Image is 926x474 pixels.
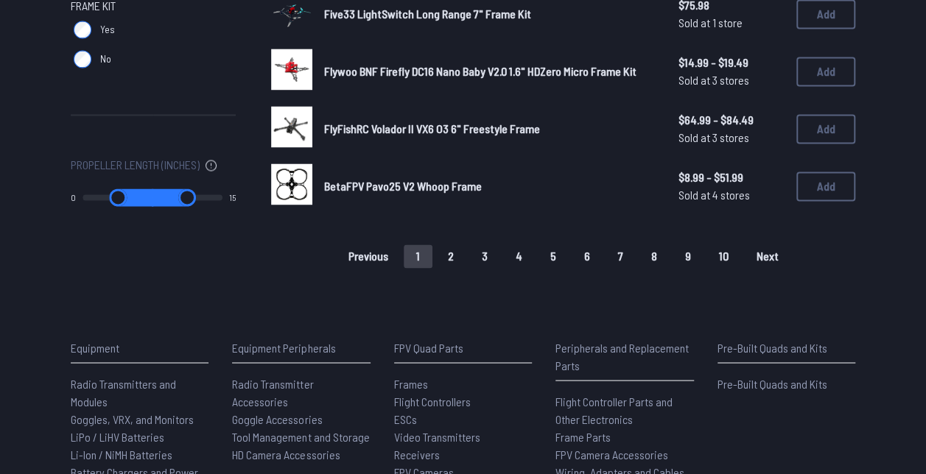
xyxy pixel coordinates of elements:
[71,411,194,425] span: Goggles, VRX, and Monitors
[572,244,603,268] button: 6
[271,163,312,209] a: image
[232,339,370,356] p: Equipment Peripherals
[796,57,855,86] button: Add
[469,244,500,268] button: 3
[271,106,312,152] a: image
[74,21,91,38] input: Yes
[71,429,164,443] span: LiPo / LiHV Batteries
[394,411,417,425] span: ESCs
[232,445,370,463] a: HD Camera Accessories
[678,14,785,32] span: Sold at 1 store
[394,410,532,428] a: ESCs
[271,49,312,90] img: image
[673,244,704,268] button: 9
[324,121,540,135] span: FlyFishRC Volador II VX6 O3 6" Freestyle Frame
[555,445,693,463] a: FPV Camera Accessories
[394,339,532,356] p: FPV Quad Parts
[394,376,428,390] span: Frames
[232,411,322,425] span: Goggle Accessories
[394,375,532,392] a: Frames
[394,392,532,410] a: Flight Controllers
[718,376,827,390] span: Pre-Built Quads and Kits
[71,410,208,428] a: Goggles, VRX, and Monitors
[538,244,569,268] button: 5
[678,71,785,89] span: Sold at 3 stores
[394,445,532,463] a: Receivers
[229,191,236,203] output: 15
[324,120,655,138] a: FlyFishRC Volador II VX6 O3 6" Freestyle Frame
[606,244,636,268] button: 7
[678,111,785,129] span: $64.99 - $84.49
[71,191,76,203] output: 0
[678,169,785,186] span: $8.99 - $51.99
[71,376,176,408] span: Radio Transmitters and Modules
[71,445,208,463] a: Li-Ion / NiMH Batteries
[706,244,741,268] button: 10
[555,394,673,425] span: Flight Controller Parts and Other Electronics
[324,7,531,21] span: Five33 LightSwitch Long Range 7" Frame Kit
[503,244,535,268] button: 4
[639,244,670,268] button: 8
[678,129,785,146] span: Sold at 3 stores
[394,447,440,461] span: Receivers
[744,244,791,268] button: Next
[394,428,532,445] a: Video Transmitters
[71,447,172,461] span: Li-Ion / NiMH Batteries
[555,428,693,445] a: Frame Parts
[324,5,655,23] a: Five33 LightSwitch Long Range 7" Frame Kit
[718,339,855,356] p: Pre-Built Quads and Kits
[232,375,370,410] a: Radio Transmitter Accessories
[271,49,312,94] a: image
[74,50,91,68] input: No
[394,429,480,443] span: Video Transmitters
[555,339,693,374] p: Peripherals and Replacement Parts
[678,54,785,71] span: $14.99 - $19.49
[232,376,313,408] span: Radio Transmitter Accessories
[71,156,200,174] span: Propeller Length (Inches)
[232,447,340,461] span: HD Camera Accessories
[435,244,466,268] button: 2
[404,244,432,268] button: 1
[71,375,208,410] a: Radio Transmitters and Modules
[678,186,785,204] span: Sold at 4 stores
[555,392,693,428] a: Flight Controller Parts and Other Electronics
[100,52,111,66] span: No
[555,429,611,443] span: Frame Parts
[757,250,779,262] span: Next
[324,177,655,195] a: BetaFPV Pavo25 V2 Whoop Frame
[324,63,655,80] a: Flywoo BNF Firefly DC16 Nano Baby V2.0 1.6" HDZero Micro Frame Kit
[796,171,855,201] button: Add
[232,429,369,443] span: Tool Management and Storage
[71,428,208,445] a: LiPo / LiHV Batteries
[100,22,115,37] span: Yes
[232,428,370,445] a: Tool Management and Storage
[718,375,855,392] a: Pre-Built Quads and Kits
[271,106,312,147] img: image
[324,179,482,193] span: BetaFPV Pavo25 V2 Whoop Frame
[232,410,370,428] a: Goggle Accessories
[796,114,855,144] button: Add
[324,64,636,78] span: Flywoo BNF Firefly DC16 Nano Baby V2.0 1.6" HDZero Micro Frame Kit
[71,339,208,356] p: Equipment
[394,394,471,408] span: Flight Controllers
[555,447,668,461] span: FPV Camera Accessories
[271,163,312,205] img: image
